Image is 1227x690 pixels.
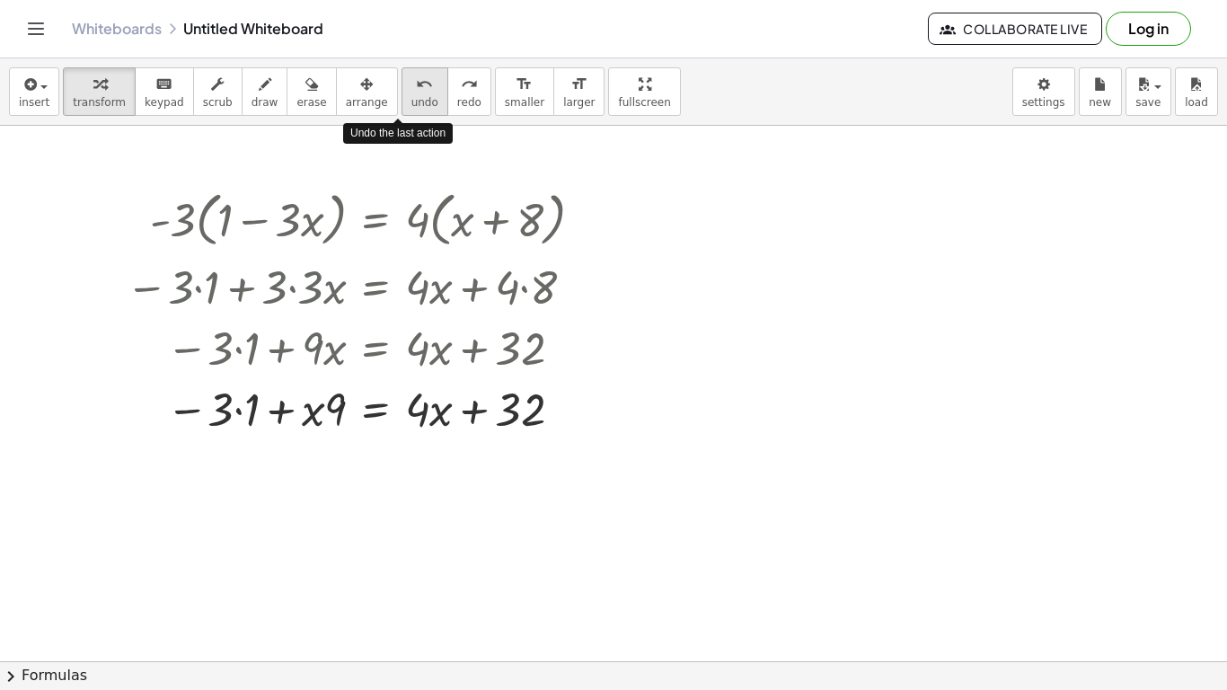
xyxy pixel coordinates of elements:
[457,96,481,109] span: redo
[402,67,448,116] button: undoundo
[553,67,605,116] button: format_sizelarger
[203,96,233,109] span: scrub
[943,21,1087,37] span: Collaborate Live
[411,96,438,109] span: undo
[1175,67,1218,116] button: load
[1185,96,1208,109] span: load
[135,67,194,116] button: keyboardkeypad
[193,67,243,116] button: scrub
[287,67,336,116] button: erase
[1135,96,1161,109] span: save
[618,96,670,109] span: fullscreen
[416,74,433,95] i: undo
[1012,67,1075,116] button: settings
[1125,67,1171,116] button: save
[252,96,278,109] span: draw
[73,96,126,109] span: transform
[346,96,388,109] span: arrange
[608,67,680,116] button: fullscreen
[296,96,326,109] span: erase
[1089,96,1111,109] span: new
[72,20,162,38] a: Whiteboards
[336,67,398,116] button: arrange
[242,67,288,116] button: draw
[928,13,1102,45] button: Collaborate Live
[495,67,554,116] button: format_sizesmaller
[63,67,136,116] button: transform
[1079,67,1122,116] button: new
[516,74,533,95] i: format_size
[1022,96,1065,109] span: settings
[22,14,50,43] button: Toggle navigation
[343,123,453,144] div: Undo the last action
[447,67,491,116] button: redoredo
[9,67,59,116] button: insert
[19,96,49,109] span: insert
[461,74,478,95] i: redo
[563,96,595,109] span: larger
[1106,12,1191,46] button: Log in
[505,96,544,109] span: smaller
[155,74,172,95] i: keyboard
[570,74,587,95] i: format_size
[145,96,184,109] span: keypad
